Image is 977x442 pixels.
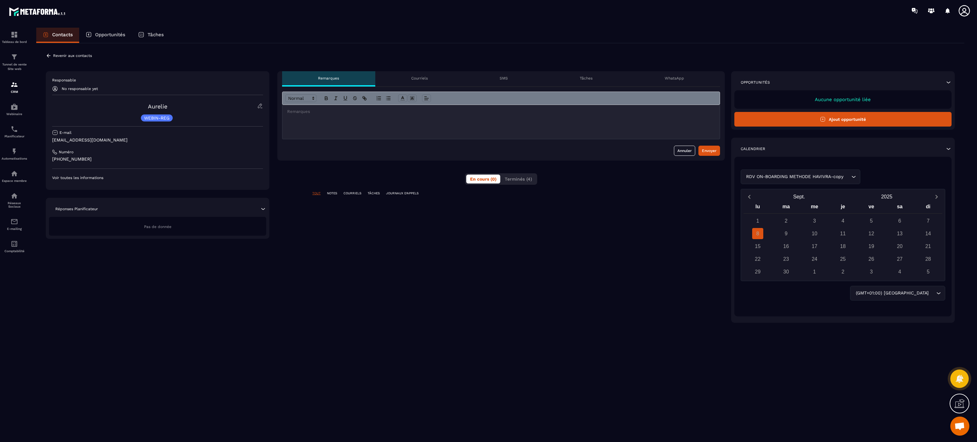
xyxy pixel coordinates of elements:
a: automationsautomationsAutomatisations [2,143,27,165]
div: 10 [809,228,820,239]
p: Numéro [59,149,73,155]
a: formationformationTableau de bord [2,26,27,48]
img: social-network [10,192,18,200]
p: E-mailing [2,227,27,231]
input: Search for option [845,173,850,180]
div: 16 [780,241,792,252]
button: Terminés (4) [501,175,536,183]
a: Tâches [132,28,170,43]
div: 12 [866,228,877,239]
div: 18 [837,241,849,252]
input: Search for option [930,290,935,297]
div: 1 [809,266,820,277]
span: En cours (0) [470,176,496,182]
p: Comptabilité [2,249,27,253]
div: Calendar days [744,215,942,277]
div: 3 [809,215,820,226]
img: email [10,218,18,225]
p: Calendrier [741,146,765,151]
img: automations [10,148,18,155]
a: Aurelie [148,103,167,110]
button: Open months overlay [755,191,843,202]
img: formation [10,31,18,38]
div: je [829,202,857,213]
div: 17 [809,241,820,252]
div: Search for option [850,286,945,300]
button: Previous month [744,192,755,201]
div: sa [885,202,914,213]
div: 5 [923,266,934,277]
p: [PHONE_NUMBER] [52,156,263,162]
div: 3 [866,266,877,277]
p: JOURNAUX D'APPELS [386,191,419,196]
img: scheduler [10,125,18,133]
div: 6 [894,215,905,226]
a: Contacts [36,28,79,43]
div: 21 [923,241,934,252]
button: Envoyer [698,146,720,156]
div: 13 [894,228,905,239]
p: E-mail [59,130,72,135]
div: 11 [837,228,849,239]
p: Courriels [411,76,428,81]
div: 20 [894,241,905,252]
div: 22 [752,253,763,265]
a: automationsautomationsWebinaire [2,98,27,121]
p: No responsable yet [62,86,98,91]
img: automations [10,170,18,177]
p: Opportunités [95,32,125,38]
div: 27 [894,253,905,265]
div: ma [772,202,800,213]
p: TOUT [312,191,321,196]
p: WhatsApp [665,76,684,81]
div: 28 [923,253,934,265]
p: Réponses Planificateur [55,206,98,211]
div: 1 [752,215,763,226]
div: ve [857,202,885,213]
div: 7 [923,215,934,226]
button: Ajout opportunité [734,112,952,127]
a: Opportunités [79,28,132,43]
p: Espace membre [2,179,27,183]
button: Open years overlay [843,191,931,202]
a: social-networksocial-networkRéseaux Sociaux [2,187,27,213]
a: formationformationTunnel de vente Site web [2,48,27,76]
p: Webinaire [2,112,27,116]
div: 8 [752,228,763,239]
p: Aucune opportunité liée [741,97,945,102]
p: WEBIN-REG [144,116,170,120]
div: lu [744,202,772,213]
img: logo [9,6,66,17]
div: di [914,202,942,213]
p: Automatisations [2,157,27,160]
p: COURRIELS [343,191,361,196]
div: 2 [837,266,849,277]
img: formation [10,53,18,61]
div: 14 [923,228,934,239]
a: automationsautomationsEspace membre [2,165,27,187]
div: 9 [780,228,792,239]
div: 29 [752,266,763,277]
img: accountant [10,240,18,248]
div: 19 [866,241,877,252]
p: Planificateur [2,135,27,138]
div: me [800,202,828,213]
div: Calendar wrapper [744,202,942,277]
button: En cours (0) [466,175,500,183]
a: accountantaccountantComptabilité [2,235,27,258]
div: Ouvrir le chat [950,417,969,436]
a: schedulerschedulerPlanificateur [2,121,27,143]
button: Next month [931,192,942,201]
p: Tableau de bord [2,40,27,44]
button: Annuler [674,146,695,156]
div: 26 [866,253,877,265]
img: automations [10,103,18,111]
p: Contacts [52,32,73,38]
div: 4 [894,266,905,277]
p: SMS [500,76,508,81]
div: 24 [809,253,820,265]
span: Pas de donnée [144,224,171,229]
p: Opportunités [741,80,770,85]
div: 2 [780,215,792,226]
div: 25 [837,253,849,265]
